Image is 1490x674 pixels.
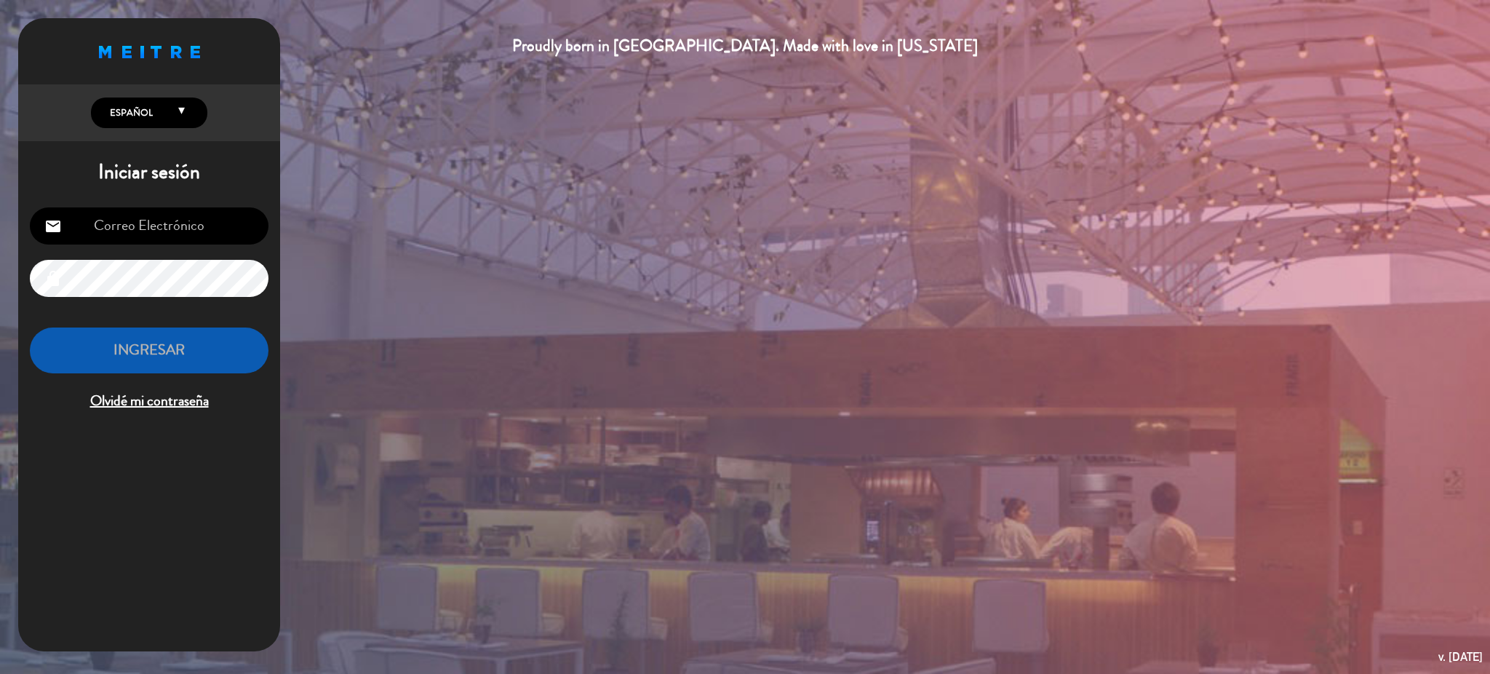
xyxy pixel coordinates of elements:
h1: Iniciar sesión [18,160,280,185]
button: INGRESAR [30,328,268,373]
span: Olvidé mi contraseña [30,389,268,413]
i: email [44,218,62,235]
div: v. [DATE] [1438,647,1483,667]
input: Correo Electrónico [30,207,268,245]
i: lock [44,270,62,288]
span: Español [106,106,153,120]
